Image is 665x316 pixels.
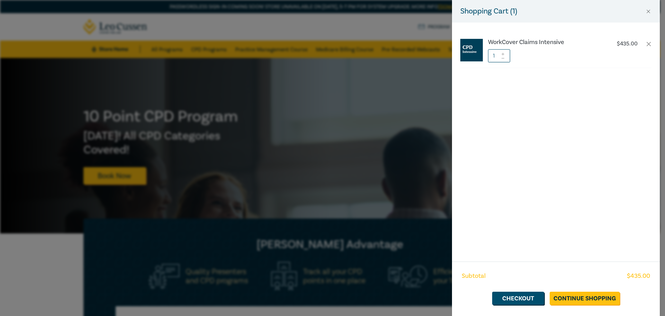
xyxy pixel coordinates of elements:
img: CPD%20Intensive.jpg [460,39,483,61]
span: Subtotal [462,272,486,281]
button: Close [645,8,651,15]
h5: Shopping Cart ( 1 ) [460,6,517,17]
a: WorkCover Claims Intensive [488,39,603,46]
span: $ 435.00 [627,272,650,281]
a: Continue Shopping [550,292,620,305]
p: $ 435.00 [617,41,638,47]
a: Checkout [492,292,544,305]
input: 1 [488,49,510,62]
